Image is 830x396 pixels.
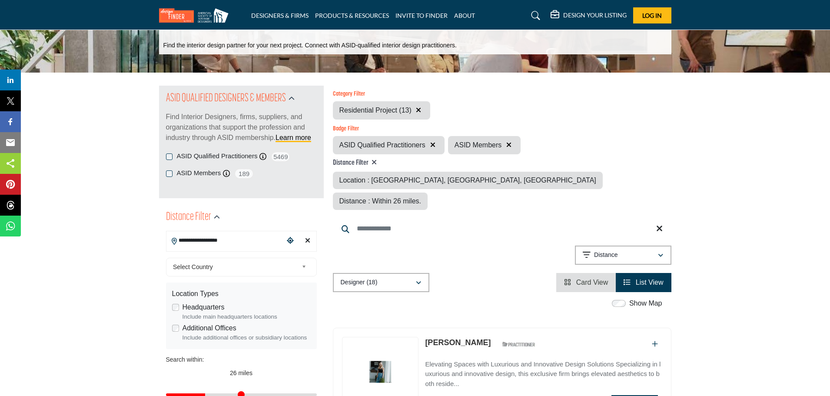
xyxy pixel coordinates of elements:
[230,369,252,376] span: 26 miles
[333,126,521,133] h6: Badge Filter
[633,7,671,23] button: Log In
[499,339,538,350] img: ASID Qualified Practitioners Badge Icon
[251,12,309,19] a: DESIGNERS & FIRMS
[339,176,596,184] span: Location : [GEOGRAPHIC_DATA], [GEOGRAPHIC_DATA], [GEOGRAPHIC_DATA]
[425,359,662,389] p: Elevating Spaces with Luxurious and Innovative Design Solutions Specializing in luxurious and inn...
[333,159,671,167] h4: Distance Filter
[576,279,608,286] span: Card View
[166,91,286,106] h2: ASID QUALIFIED DESIGNERS & MEMBERS
[616,273,671,292] li: List View
[234,168,254,179] span: 189
[425,354,662,389] a: Elevating Spaces with Luxurious and Innovative Design Solutions Specializing in luxurious and inn...
[563,11,627,19] h5: DESIGN YOUR LISTING
[333,91,431,98] h6: Category Filter
[333,273,429,292] button: Designer (18)
[624,279,663,286] a: View List
[271,151,290,162] span: 5469
[425,338,491,347] a: [PERSON_NAME]
[183,333,311,342] div: Include additional offices or subsidiary locations
[455,140,501,150] span: ASID Members
[166,112,317,143] p: Find Interior Designers, firms, suppliers, and organizations that support the profession and indu...
[395,12,448,19] a: INVITE TO FINDER
[454,12,475,19] a: ABOUT
[177,151,258,161] label: ASID Qualified Practitioners
[564,279,608,286] a: View Card
[183,313,311,321] div: Include main headquarters locations
[166,232,284,249] input: Search Location
[575,246,671,265] button: Distance
[166,153,173,160] input: ASID Qualified Practitioners checkbox
[172,289,311,299] div: Location Types
[556,273,616,292] li: Card View
[636,279,664,286] span: List View
[551,10,627,21] div: DESIGN YOUR LISTING
[339,140,425,150] span: ASID Qualified Practitioners
[177,168,221,178] label: ASID Members
[284,232,297,250] div: Choose your current location
[425,337,491,349] p: Alissa Tang
[315,12,389,19] a: PRODUCTS & RESOURCES
[652,340,658,348] a: Add To List
[301,232,314,250] div: Clear search location
[629,298,662,309] label: Show Map
[166,170,173,177] input: ASID Members checkbox
[333,218,671,239] input: Search Keyword
[339,197,422,205] span: Distance : Within 26 miles.
[642,12,662,19] span: Log In
[523,9,546,23] a: Search
[173,262,298,272] span: Select Country
[183,302,225,313] label: Headquarters
[276,134,311,141] a: Learn more
[163,41,457,50] p: Find the interior design partner for your next project. Connect with ASID-qualified interior desi...
[166,355,317,364] div: Search within:
[339,106,412,114] span: Residential Project (13)
[166,210,211,225] h2: Distance Filter
[183,323,236,333] label: Additional Offices
[341,278,378,287] p: Designer (18)
[159,8,233,23] img: Site Logo
[594,251,618,260] p: Distance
